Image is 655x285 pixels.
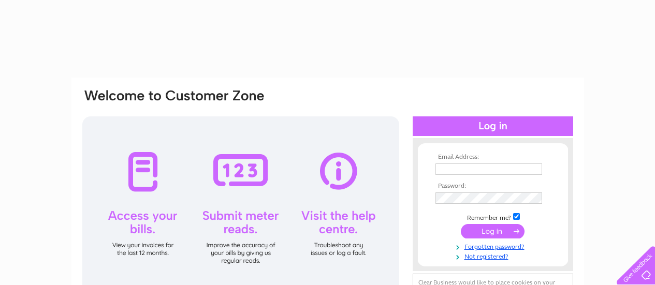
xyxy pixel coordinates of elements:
a: Forgotten password? [435,241,553,251]
a: Not registered? [435,251,553,261]
th: Password: [433,183,553,190]
th: Email Address: [433,154,553,161]
input: Submit [461,224,525,238]
td: Remember me? [433,212,553,222]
